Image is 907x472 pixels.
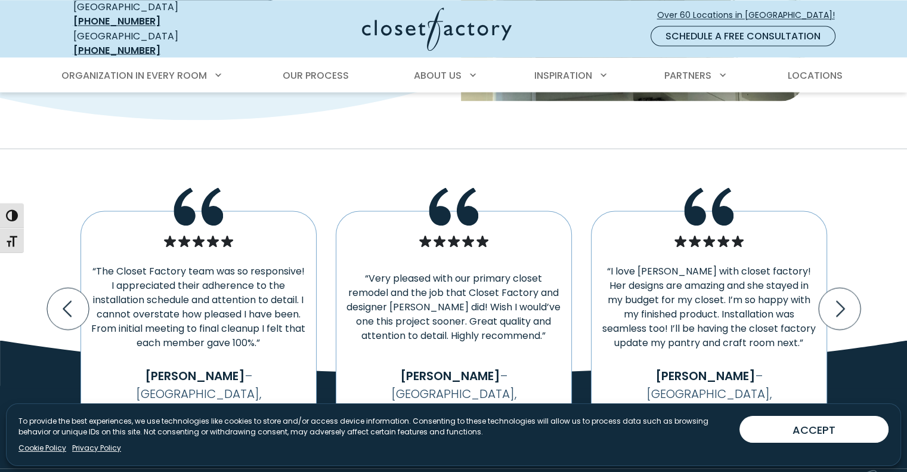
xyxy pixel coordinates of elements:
[346,271,562,343] p: “Very pleased with our primary closet remodel and the job that Closet Factory and designer [PERSO...
[657,5,845,26] a: Over 60 Locations in [GEOGRAPHIC_DATA]!
[73,29,246,57] div: [GEOGRAPHIC_DATA]
[787,68,842,82] span: Locations
[73,43,160,57] a: [PHONE_NUMBER]
[73,14,160,28] a: [PHONE_NUMBER]
[145,367,245,384] span: [PERSON_NAME]
[91,264,307,350] p: “The Closet Factory team was so responsive! I appreciated their adherence to the installation sch...
[91,366,307,420] p: – [GEOGRAPHIC_DATA], [GEOGRAPHIC_DATA]
[362,7,512,51] img: Closet Factory Logo
[18,443,66,454] a: Cookie Policy
[814,283,865,334] button: Next slide
[346,366,562,420] p: – [GEOGRAPHIC_DATA], [GEOGRAPHIC_DATA]
[72,443,121,454] a: Privacy Policy
[651,26,835,46] a: Schedule a Free Consultation
[61,68,207,82] span: Organization in Every Room
[400,367,500,384] span: [PERSON_NAME]
[53,58,855,92] nav: Primary Menu
[601,264,817,350] p: “I love [PERSON_NAME] with closet factory! Her designs are amazing and she stayed in my budget fo...
[601,366,817,420] p: – [GEOGRAPHIC_DATA], [GEOGRAPHIC_DATA]
[414,68,462,82] span: About Us
[657,9,844,21] span: Over 60 Locations in [GEOGRAPHIC_DATA]!
[655,367,756,384] span: [PERSON_NAME]
[42,283,94,334] button: Previous slide
[664,68,711,82] span: Partners
[534,68,592,82] span: Inspiration
[283,68,349,82] span: Our Process
[739,416,889,443] button: ACCEPT
[18,416,730,437] p: To provide the best experiences, we use technologies like cookies to store and/or access device i...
